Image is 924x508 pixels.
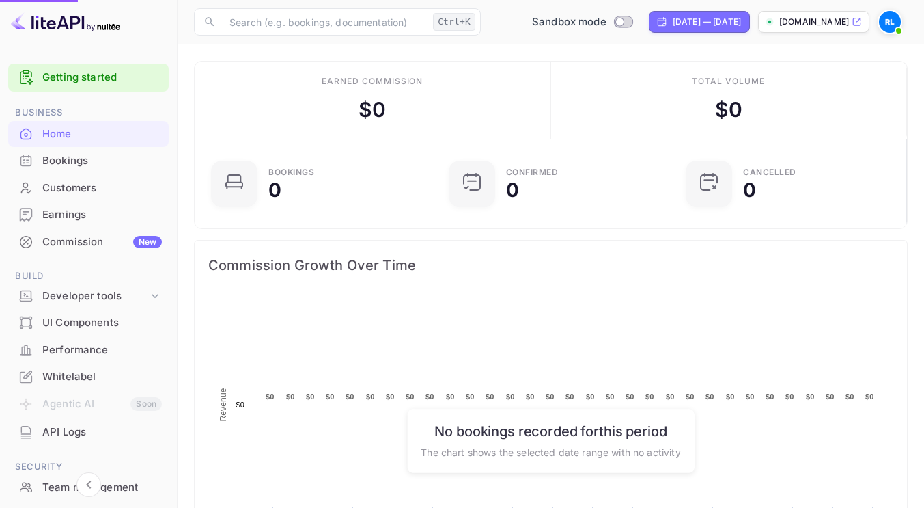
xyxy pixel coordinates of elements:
[406,392,415,401] text: $0
[8,121,169,146] a: Home
[42,181,162,196] div: Customers
[133,236,162,248] div: New
[626,392,634,401] text: $0
[425,392,434,401] text: $0
[8,459,169,474] span: Security
[42,480,162,496] div: Team management
[8,337,169,362] a: Performance
[8,310,169,336] div: UI Components
[486,392,494,401] text: $0
[532,14,606,30] span: Sandbox mode
[8,419,169,444] a: API Logs
[11,11,120,33] img: LiteAPI logo
[743,168,796,176] div: CANCELLED
[779,16,849,28] p: [DOMAIN_NAME]
[8,310,169,335] a: UI Components
[8,105,169,120] span: Business
[546,392,555,401] text: $0
[8,229,169,254] a: CommissionNew
[221,8,428,36] input: Search (e.g. bookings, documentation)
[8,419,169,446] div: API Logs
[42,425,162,440] div: API Logs
[322,75,423,88] div: Earned commission
[346,392,354,401] text: $0
[8,284,169,308] div: Developer tools
[8,269,169,284] span: Build
[421,444,680,459] p: The chart shows the selected date range with no activity
[42,369,162,385] div: Whitelabel
[526,392,535,401] text: $0
[8,175,169,202] div: Customers
[42,235,162,250] div: Commission
[8,229,169,256] div: CommissionNew
[219,388,228,421] text: Revenue
[527,14,638,30] div: Switch to Production mode
[785,392,794,401] text: $0
[8,121,169,148] div: Home
[42,315,162,331] div: UI Components
[306,392,315,401] text: $0
[746,392,755,401] text: $0
[565,392,574,401] text: $0
[326,392,335,401] text: $0
[826,392,835,401] text: $0
[8,148,169,173] a: Bookings
[506,168,559,176] div: Confirmed
[42,289,148,304] div: Developer tools
[208,254,893,276] span: Commission Growth Over Time
[506,392,515,401] text: $0
[743,181,756,200] div: 0
[366,392,375,401] text: $0
[446,392,455,401] text: $0
[42,126,162,142] div: Home
[466,392,475,401] text: $0
[433,13,475,31] div: Ctrl+K
[506,181,519,200] div: 0
[8,202,169,227] a: Earnings
[8,337,169,364] div: Performance
[8,474,169,501] div: Team management
[386,392,395,401] text: $0
[865,392,874,401] text: $0
[8,148,169,174] div: Bookings
[586,392,595,401] text: $0
[645,392,654,401] text: $0
[236,401,244,409] text: $0
[421,423,680,439] h6: No bookings recorded for this period
[286,392,295,401] text: $0
[692,75,765,88] div: Total volume
[686,392,695,401] text: $0
[715,94,742,125] div: $ 0
[705,392,714,401] text: $0
[673,16,741,28] div: [DATE] — [DATE]
[8,64,169,92] div: Getting started
[8,364,169,390] div: Whitelabel
[606,392,615,401] text: $0
[42,153,162,169] div: Bookings
[42,343,162,358] div: Performance
[268,181,281,200] div: 0
[845,392,854,401] text: $0
[76,472,101,497] button: Collapse navigation
[268,168,314,176] div: Bookings
[42,207,162,223] div: Earnings
[8,175,169,200] a: Customers
[879,11,901,33] img: Radu Lito
[8,202,169,228] div: Earnings
[666,392,675,401] text: $0
[8,364,169,389] a: Whitelabel
[726,392,735,401] text: $0
[8,474,169,500] a: Team management
[359,94,386,125] div: $ 0
[766,392,774,401] text: $0
[266,392,275,401] text: $0
[42,70,162,85] a: Getting started
[806,392,815,401] text: $0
